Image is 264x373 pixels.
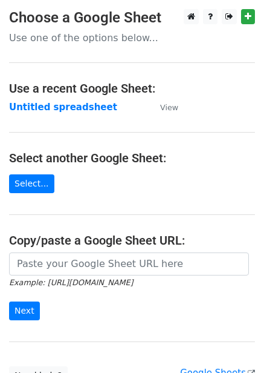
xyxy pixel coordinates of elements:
h4: Select another Google Sheet: [9,151,255,165]
a: Untitled spreadsheet [9,102,117,113]
h3: Choose a Google Sheet [9,9,255,27]
input: Paste your Google Sheet URL here [9,253,249,276]
p: Use one of the options below... [9,31,255,44]
input: Next [9,302,40,320]
small: View [160,103,178,112]
small: Example: [URL][DOMAIN_NAME] [9,278,133,287]
h4: Use a recent Google Sheet: [9,81,255,96]
a: Select... [9,174,54,193]
a: View [148,102,178,113]
h4: Copy/paste a Google Sheet URL: [9,233,255,248]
